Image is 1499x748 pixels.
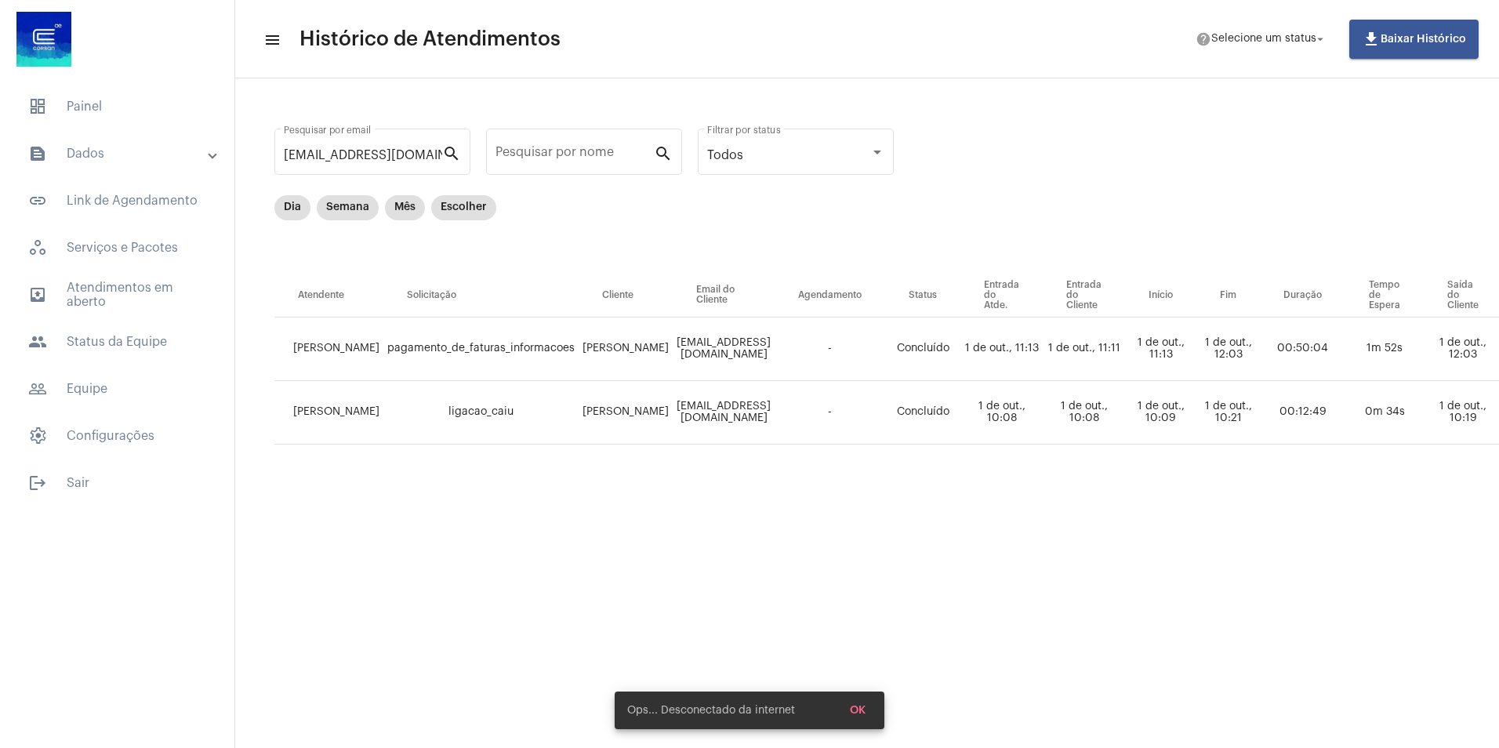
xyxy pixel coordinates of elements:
[673,381,775,445] td: [EMAIL_ADDRESS][DOMAIN_NAME]
[1186,24,1337,55] button: Selecione um status
[16,88,219,125] span: Painel
[579,274,673,318] th: Cliente
[1260,274,1345,318] th: Duração
[1345,381,1424,445] td: 0m 34s
[431,195,496,220] mat-chip: Escolher
[1211,34,1316,45] span: Selecione um status
[13,8,75,71] img: d4669ae0-8c07-2337-4f67-34b0df7f5ae4.jpeg
[28,332,47,351] mat-icon: sidenav icon
[1043,381,1125,445] td: 1 de out., 10:08
[28,379,47,398] mat-icon: sidenav icon
[1125,381,1196,445] td: 1 de out., 10:09
[1043,318,1125,381] td: 1 de out., 11:11
[1313,32,1327,46] mat-icon: arrow_drop_down
[627,703,795,718] span: Ops... Desconectado da internet
[16,323,219,361] span: Status da Equipe
[1260,318,1345,381] td: 00:50:04
[1125,318,1196,381] td: 1 de out., 11:13
[775,381,885,445] td: -
[837,696,878,724] button: OK
[299,27,561,52] span: Histórico de Atendimentos
[263,31,279,49] mat-icon: sidenav icon
[317,195,379,220] mat-chip: Semana
[960,381,1043,445] td: 1 de out., 10:08
[1362,30,1381,49] mat-icon: file_download
[16,229,219,267] span: Serviços e Pacotes
[442,143,461,162] mat-icon: search
[274,381,383,445] td: [PERSON_NAME]
[28,97,47,116] span: sidenav icon
[775,274,885,318] th: Agendamento
[28,238,47,257] span: sidenav icon
[28,144,209,163] mat-panel-title: Dados
[387,343,575,354] span: pagamento_de_faturas_informacoes
[1125,274,1196,318] th: Início
[1196,381,1260,445] td: 1 de out., 10:21
[1345,274,1424,318] th: Tempo de Espera
[284,148,442,162] input: Pesquisar por email
[28,474,47,492] mat-icon: sidenav icon
[1345,318,1424,381] td: 1m 52s
[1196,274,1260,318] th: Fim
[1196,31,1211,47] mat-icon: help
[1260,381,1345,445] td: 00:12:49
[16,370,219,408] span: Equipe
[385,195,425,220] mat-chip: Mês
[673,274,775,318] th: Email do Cliente
[28,285,47,304] mat-icon: sidenav icon
[274,318,383,381] td: [PERSON_NAME]
[1349,20,1479,59] button: Baixar Histórico
[707,149,743,162] span: Todos
[885,274,960,318] th: Status
[16,276,219,314] span: Atendimentos em aberto
[274,274,383,318] th: Atendente
[16,464,219,502] span: Sair
[654,143,673,162] mat-icon: search
[1043,274,1125,318] th: Entrada do Cliente
[579,381,673,445] td: [PERSON_NAME]
[885,381,960,445] td: Concluído
[1196,318,1260,381] td: 1 de out., 12:03
[383,274,579,318] th: Solicitação
[274,195,310,220] mat-chip: Dia
[28,144,47,163] mat-icon: sidenav icon
[28,427,47,445] span: sidenav icon
[9,135,234,172] mat-expansion-panel-header: sidenav iconDados
[495,148,654,162] input: Pesquisar por nome
[960,274,1043,318] th: Entrada do Atde.
[579,318,673,381] td: [PERSON_NAME]
[28,191,47,210] mat-icon: sidenav icon
[960,318,1043,381] td: 1 de out., 11:13
[850,705,866,716] span: OK
[16,417,219,455] span: Configurações
[885,318,960,381] td: Concluído
[16,182,219,220] span: Link de Agendamento
[775,318,885,381] td: -
[1362,34,1466,45] span: Baixar Histórico
[448,406,514,417] span: ligacao_caiu
[673,318,775,381] td: [EMAIL_ADDRESS][DOMAIN_NAME]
